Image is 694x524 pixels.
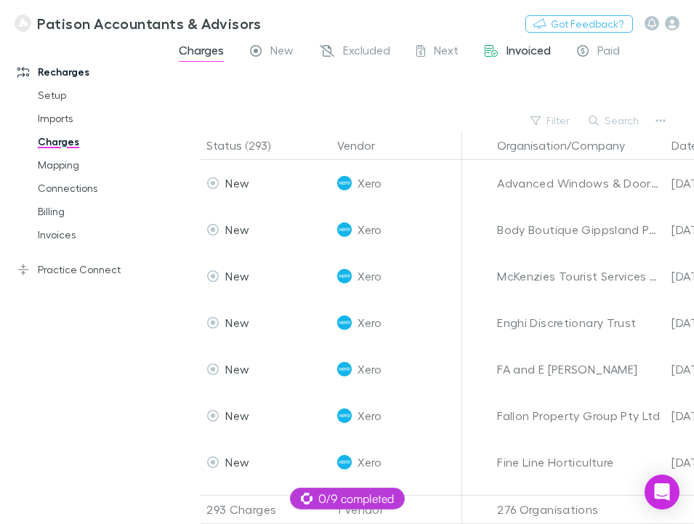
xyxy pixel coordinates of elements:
[225,315,249,329] span: New
[497,346,660,392] div: FA and E [PERSON_NAME]
[337,362,352,376] img: Xero's Logo
[179,43,224,62] span: Charges
[497,439,660,485] div: Fine Line Horticulture
[23,153,174,177] a: Mapping
[37,15,261,32] h3: Patison Accountants & Advisors
[597,43,620,62] span: Paid
[225,176,249,190] span: New
[15,15,31,32] img: Patison Accountants & Advisors's Logo
[23,223,174,246] a: Invoices
[497,206,660,253] div: Body Boutique Gippsland Pty Ltd
[358,346,382,392] span: Xero
[225,362,249,376] span: New
[337,176,352,190] img: Xero's Logo
[3,258,174,281] a: Practice Connect
[358,253,382,299] span: Xero
[337,455,352,469] img: Xero's Logo
[358,160,382,206] span: Xero
[491,495,666,524] div: 276 Organisations
[337,269,352,283] img: Xero's Logo
[525,15,633,33] button: Got Feedback?
[497,160,660,206] div: Advanced Windows & Doors Pty Ltd
[497,299,660,346] div: Enghi Discretionary Trust
[225,222,249,236] span: New
[225,408,249,422] span: New
[201,495,331,524] div: 293 Charges
[23,200,174,223] a: Billing
[337,222,352,237] img: Xero's Logo
[6,6,270,41] a: Patison Accountants & Advisors
[225,455,249,469] span: New
[270,43,294,62] span: New
[206,131,288,160] button: Status (293)
[23,107,174,130] a: Imports
[337,131,392,160] button: Vendor
[358,392,382,439] span: Xero
[337,408,352,423] img: Xero's Logo
[23,177,174,200] a: Connections
[331,495,462,524] div: 1 Vendor
[507,43,551,62] span: Invoiced
[497,253,660,299] div: McKenzies Tourist Services Pty Ltd
[23,84,174,107] a: Setup
[3,60,174,84] a: Recharges
[358,299,382,346] span: Xero
[434,43,459,62] span: Next
[497,131,642,160] button: Organisation/Company
[358,439,382,485] span: Xero
[358,206,382,253] span: Xero
[581,112,647,129] button: Search
[497,392,660,439] div: Fallon Property Group Pty Ltd
[337,315,352,330] img: Xero's Logo
[225,269,249,283] span: New
[23,130,174,153] a: Charges
[343,43,390,62] span: Excluded
[523,112,578,129] button: Filter
[645,475,679,509] div: Open Intercom Messenger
